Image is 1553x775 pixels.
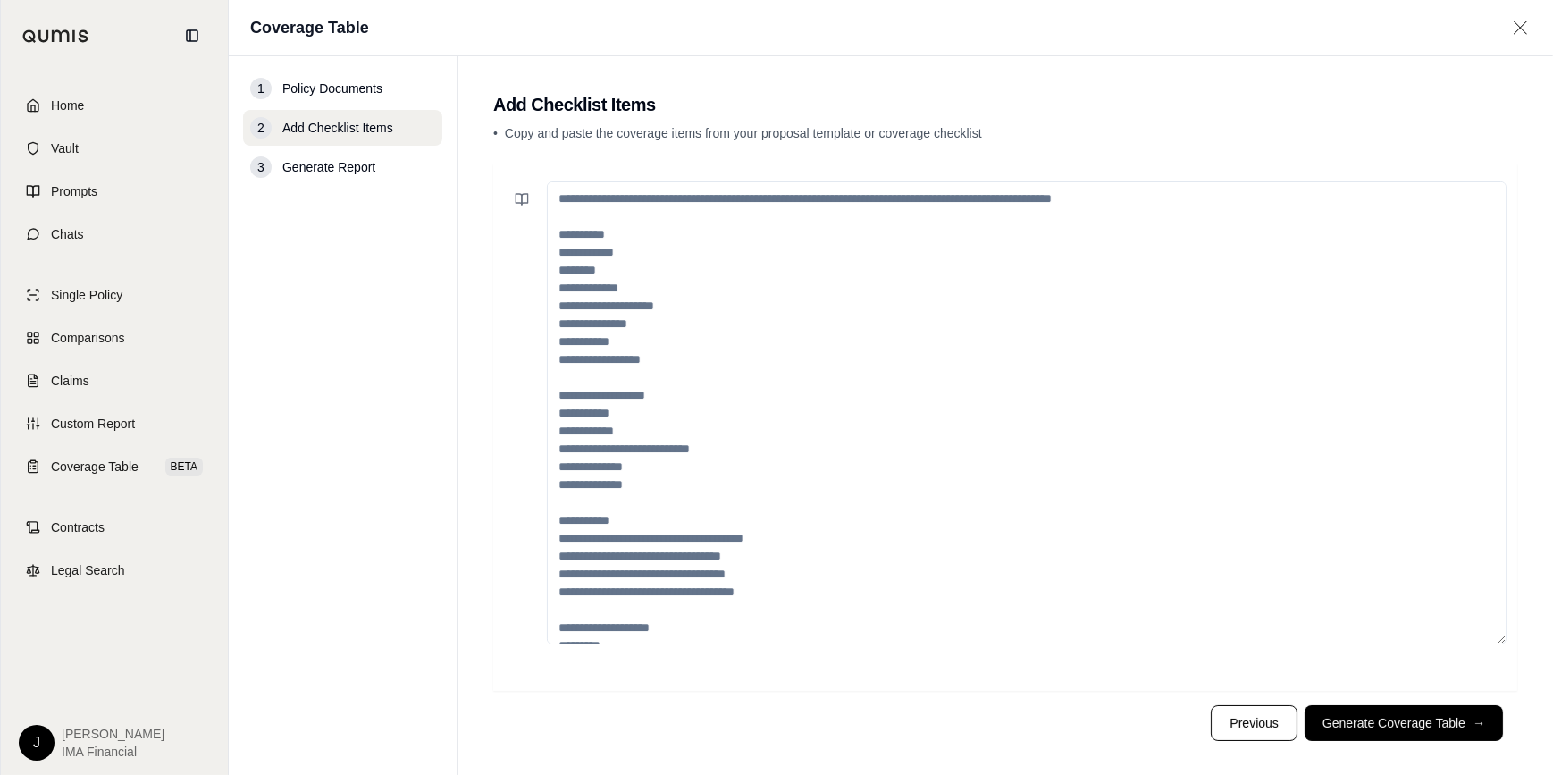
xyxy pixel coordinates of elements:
button: Previous [1211,705,1297,741]
span: Prompts [51,182,97,200]
span: Copy and paste the coverage items from your proposal template or coverage checklist [505,126,982,140]
span: Policy Documents [282,80,382,97]
a: Prompts [12,172,217,211]
button: Generate Coverage Table→ [1305,705,1503,741]
h2: Add Checklist Items [493,92,1517,117]
span: → [1473,714,1485,732]
a: Chats [12,215,217,254]
a: Comparisons [12,318,217,358]
span: Coverage Table [51,458,139,476]
span: Single Policy [51,286,122,304]
span: Home [51,97,84,114]
div: 1 [250,78,272,99]
a: Contracts [12,508,217,547]
button: Collapse sidebar [178,21,206,50]
span: Comparisons [51,329,124,347]
span: Generate Report [282,158,375,176]
a: Single Policy [12,275,217,315]
a: Vault [12,129,217,168]
span: • [493,126,498,140]
a: Home [12,86,217,125]
span: Vault [51,139,79,157]
span: Chats [51,225,84,243]
span: Custom Report [51,415,135,433]
a: Legal Search [12,551,217,590]
div: 3 [250,156,272,178]
a: Claims [12,361,217,400]
span: BETA [165,458,203,476]
span: [PERSON_NAME] [62,725,164,743]
h1: Coverage Table [250,15,369,40]
span: IMA Financial [62,743,164,761]
img: Qumis Logo [22,29,89,43]
a: Custom Report [12,404,217,443]
span: Claims [51,372,89,390]
span: Legal Search [51,561,125,579]
div: J [19,725,55,761]
a: Coverage TableBETA [12,447,217,486]
div: 2 [250,117,272,139]
span: Contracts [51,518,105,536]
span: Add Checklist Items [282,119,393,137]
